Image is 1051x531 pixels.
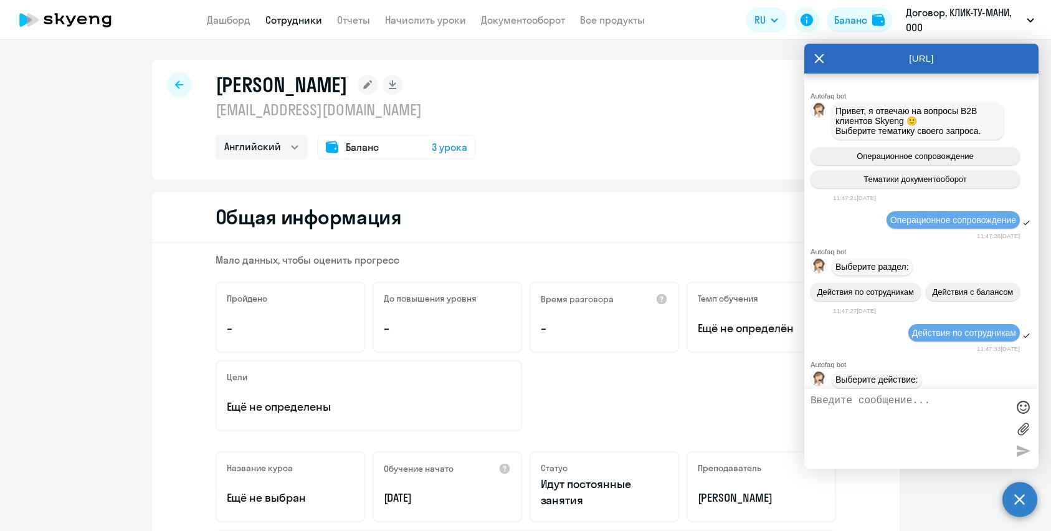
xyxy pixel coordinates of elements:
label: Лимит 10 файлов [1014,419,1032,438]
span: RU [754,12,766,27]
span: Выберите действие: [835,375,918,385]
p: Ещё не выбран [227,490,354,506]
span: Действия по сотрудникам [817,287,914,297]
h5: Пройдено [227,293,267,304]
a: Отчеты [337,14,370,26]
p: Договор, КЛИК-ТУ-МАНИ, ООО [906,5,1022,35]
h5: Цели [227,371,247,383]
button: Договор, КЛИК-ТУ-МАНИ, ООО [900,5,1040,35]
p: – [384,320,511,337]
h5: Название курса [227,462,293,474]
h5: Преподаватель [698,462,761,474]
p: [DATE] [384,490,511,506]
time: 11:47:33[DATE] [977,345,1020,352]
span: Операционное сопровождение [857,151,974,161]
p: – [541,320,668,337]
a: Дашборд [207,14,250,26]
p: Мало данных, чтобы оценить прогресс [216,253,836,267]
span: Тематики документооборот [863,175,967,184]
img: bot avatar [811,103,827,121]
time: 11:47:27[DATE] [833,307,876,314]
p: – [227,320,354,337]
div: Autofaq bot [811,92,1039,100]
p: [PERSON_NAME] [698,490,825,506]
h2: Общая информация [216,204,402,229]
h5: Обучение начато [384,463,454,474]
button: Тематики документооборот [811,170,1020,188]
img: bot avatar [811,259,827,277]
span: 3 урока [432,140,467,155]
a: Сотрудники [265,14,322,26]
span: Выберите раздел: [835,262,909,272]
p: [EMAIL_ADDRESS][DOMAIN_NAME] [216,100,476,120]
a: Начислить уроки [385,14,466,26]
h1: [PERSON_NAME] [216,72,348,97]
p: Идут постоянные занятия [541,476,668,509]
a: Все продукты [580,14,645,26]
span: Привет, я отвечаю на вопросы B2B клиентов Skyeng 🙂 Выберите тематику своего запроса. [835,106,981,136]
button: Операционное сопровождение [811,147,1020,165]
div: Баланс [834,12,867,27]
time: 11:47:21[DATE] [833,194,876,201]
span: Операционное сопровождение [890,215,1016,225]
span: Баланс [346,140,379,155]
time: 11:47:26[DATE] [977,232,1020,239]
div: Autofaq bot [811,248,1039,256]
p: Ещё не определены [227,399,511,415]
span: Действия по сотрудникам [912,328,1016,338]
button: Действия по сотрудникам [811,283,921,301]
h5: Статус [541,462,568,474]
h5: Время разговора [541,294,614,305]
h5: До повышения уровня [384,293,477,304]
button: Действия с балансом [926,283,1020,301]
button: Балансbalance [827,7,892,32]
span: Действия с балансом [932,287,1013,297]
img: balance [872,14,885,26]
div: Autofaq bot [811,361,1039,368]
h5: Темп обучения [698,293,758,304]
img: bot avatar [811,371,827,390]
a: Документооборот [481,14,565,26]
span: Ещё не определён [698,320,825,337]
button: RU [746,7,787,32]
